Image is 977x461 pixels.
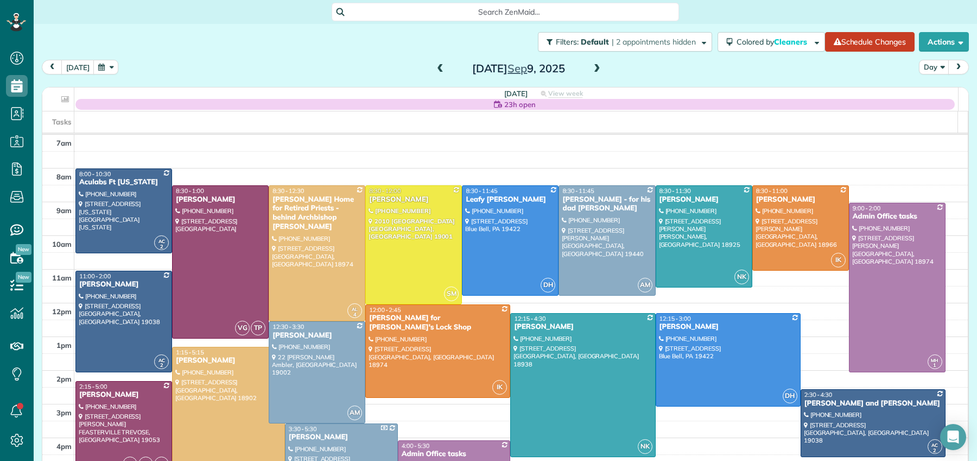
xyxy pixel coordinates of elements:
span: 8:30 - 12:30 [272,187,304,195]
small: 2 [155,242,168,252]
span: MH [931,357,938,363]
span: 8:30 - 11:45 [562,187,594,195]
span: 2:15 - 5:00 [79,383,107,390]
span: 8:30 - 11:00 [756,187,788,195]
span: 8:00 - 10:30 [79,170,111,178]
span: AC [158,357,165,363]
span: 3:30 - 5:30 [289,425,317,433]
span: Tasks [52,117,72,126]
span: Default [581,37,610,47]
div: [PERSON_NAME] [79,390,169,400]
span: 8:30 - 11:30 [659,187,691,195]
button: prev [42,60,62,74]
button: Day [919,60,949,74]
span: NK [638,439,652,454]
span: 12pm [52,307,72,316]
small: 4 [348,310,361,320]
div: Admin Office tasks [852,212,942,221]
button: [DATE] [61,60,94,74]
span: View week [548,89,583,98]
div: Open Intercom Messenger [940,424,966,450]
button: next [948,60,969,74]
small: 2 [155,360,168,371]
span: 8:30 - 1:00 [176,187,204,195]
span: 4pm [56,442,72,451]
span: 12:15 - 4:30 [514,315,545,322]
span: 1pm [56,341,72,350]
div: [PERSON_NAME] [175,195,265,204]
span: 11am [52,273,72,282]
div: [PERSON_NAME] [288,433,395,442]
span: NK [734,270,749,284]
div: [PERSON_NAME] and [PERSON_NAME] [804,399,942,408]
span: [DATE] [504,89,528,98]
div: [PERSON_NAME] [272,331,362,340]
a: Schedule Changes [825,32,915,52]
span: 4:00 - 5:30 [402,442,430,450]
span: Filters: [556,37,579,47]
span: 8:30 - 11:45 [466,187,497,195]
span: Colored by [737,37,811,47]
span: AC [931,442,938,448]
span: 12:15 - 3:00 [659,315,691,322]
div: [PERSON_NAME] [79,280,169,289]
span: 9am [56,206,72,215]
div: [PERSON_NAME] Home for Retired Priests - behind Archbishop [PERSON_NAME] [272,195,362,232]
button: Colored byCleaners [718,32,825,52]
div: Admin Office tasks [401,450,507,459]
span: | 2 appointments hidden [612,37,696,47]
button: Actions [919,32,969,52]
span: 8:30 - 12:00 [369,187,401,195]
a: Filters: Default | 2 appointments hidden [532,32,712,52]
span: DH [541,278,555,292]
div: Leafy [PERSON_NAME] [465,195,555,204]
h2: [DATE] 9, 2025 [451,63,586,74]
small: 1 [928,360,942,371]
div: [PERSON_NAME] [659,195,749,204]
span: New [16,244,31,255]
button: Filters: Default | 2 appointments hidden [538,32,712,52]
span: 11:00 - 2:00 [79,272,111,280]
span: 23h open [504,99,536,110]
span: DH [783,389,797,403]
div: [PERSON_NAME] for [PERSON_NAME]'s Lock Shop [369,314,507,332]
span: IK [831,253,846,267]
span: 2pm [56,375,72,383]
span: Cleaners [774,37,809,47]
span: New [16,272,31,283]
div: [PERSON_NAME] [513,322,652,332]
div: [PERSON_NAME] [756,195,846,204]
div: [PERSON_NAME] - for his dad [PERSON_NAME] [562,195,652,214]
span: AC [158,238,165,244]
div: [PERSON_NAME] [659,322,797,332]
span: AM [638,278,652,292]
span: TP [251,321,265,335]
span: SM [444,286,459,301]
span: 3pm [56,408,72,417]
span: AM [347,406,362,420]
small: 2 [928,446,942,456]
div: Aculabs Ft [US_STATE] [79,178,169,187]
span: 9:00 - 2:00 [853,204,881,212]
span: 8am [56,172,72,181]
span: 10am [52,240,72,248]
span: IK [492,380,507,395]
div: [PERSON_NAME] [175,356,282,365]
span: 12:30 - 3:30 [272,323,304,331]
span: VG [235,321,250,335]
span: Sep [507,61,527,75]
span: 12:00 - 2:45 [369,306,401,314]
span: 2:30 - 4:30 [804,391,833,398]
span: AL [352,306,358,312]
span: 7am [56,139,72,147]
span: 1:15 - 5:15 [176,348,204,356]
div: [PERSON_NAME] [369,195,459,204]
